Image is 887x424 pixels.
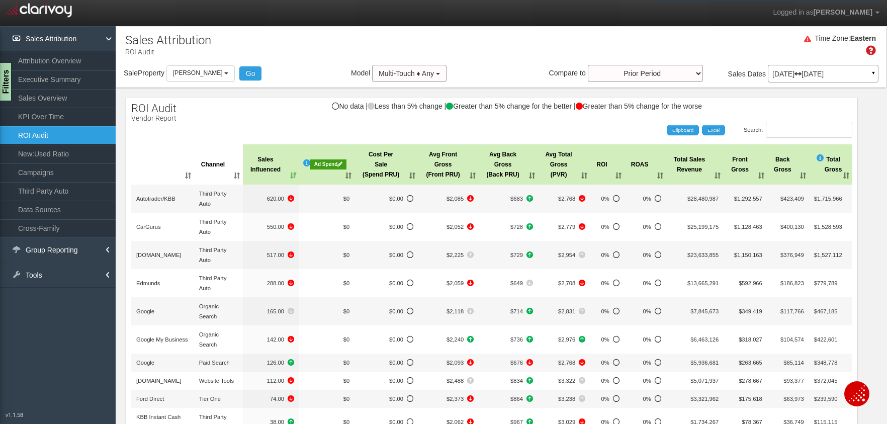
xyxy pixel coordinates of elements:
[166,65,235,81] button: [PERSON_NAME]
[136,308,154,314] span: Google
[783,360,804,366] span: $85,114
[423,306,474,316] span: -56
[484,358,533,368] span: -155
[484,334,533,345] span: +88
[543,306,585,316] span: +18
[343,252,349,258] span: $0
[543,250,585,260] span: +104
[739,336,762,343] span: $318,027
[131,102,176,115] span: ROI Audit
[484,250,533,260] span: +91
[739,360,762,366] span: $263,665
[595,222,619,232] span: -133656%
[360,306,413,316] span: No Data to compare
[780,196,804,202] span: $423,409
[590,144,625,185] th: ROI: activate to sort column ascending
[630,222,661,232] span: -2061864%
[765,1,887,25] a: Logged in as[PERSON_NAME]
[748,70,766,78] span: Dates
[199,378,234,384] span: Website Tools
[734,196,762,202] span: $1,292,557
[379,69,434,77] span: Multi-Touch ♦ Any
[199,191,227,207] span: Third Party Auto
[809,144,853,185] th: <i style="position:absolute;font-size:14px;z-index:100;color:#2f9fe0" tooltip="" data-toggle="pop...
[811,34,850,44] div: Time Zone:
[783,396,804,402] span: $63,973
[423,222,474,232] span: -231
[595,358,619,368] span: -5648%
[538,144,590,185] th: Avg TotalGross (PVR): activate to sort column ascending
[243,144,299,185] th: Sales Influenced: activate to sort column ascending
[248,306,294,316] span: -8.00
[199,331,219,348] span: Organic Search
[772,70,874,77] p: [DATE] [DATE]
[360,376,413,386] span: No Data to compare
[814,224,842,230] span: $1,528,593
[707,127,720,133] span: Excel
[687,280,719,286] span: $13,665,291
[773,8,813,16] span: Logged in as
[131,144,194,185] th: : activate to sort column ascending
[173,69,223,76] span: [PERSON_NAME]
[484,376,533,386] span: +94
[672,127,693,133] span: Clipboard
[136,396,164,402] span: Ford Direct
[744,123,853,138] label: Search:
[484,194,533,204] span: +56
[124,69,138,77] span: Sale
[343,396,349,402] span: $0
[343,360,349,366] span: $0
[136,224,161,230] span: CarGurus
[343,378,349,384] span: $0
[136,280,160,286] span: Edmunds
[814,8,872,16] span: [PERSON_NAME]
[630,278,661,288] span: No Data to compare%
[248,250,294,260] span: -62.00
[372,65,447,82] button: Multi-Touch ♦ Any
[728,70,746,78] span: Sales
[814,196,842,202] span: $1,715,966
[343,196,349,202] span: $0
[630,334,661,345] span: No Data to compare%
[423,394,474,404] span: -187
[625,144,666,185] th: ROAS: activate to sort column ascending
[360,222,413,232] span: -2.19
[734,224,762,230] span: $1,128,463
[850,34,876,44] div: Eastern
[199,219,227,235] span: Third Party Auto
[687,196,719,202] span: $28,480,987
[131,115,176,122] p: Vendor Report
[814,378,838,384] span: $372,045
[136,378,182,384] span: [DOMAIN_NAME]
[766,123,852,138] input: Search:
[484,278,533,288] span: -17
[687,224,719,230] span: $25,199,175
[543,194,585,204] span: -169
[825,154,842,175] span: Total Gross
[248,194,294,204] span: -101.00
[199,396,221,402] span: Tier One
[595,334,619,345] span: No Data to compare%
[690,308,719,314] span: $7,845,673
[630,250,661,260] span: -938928%
[354,144,418,185] th: Cost Per Sale (Spend PRU): activate to sort column ascending
[780,280,804,286] span: $186,823
[360,358,413,368] span: -53.66
[343,308,349,314] span: $0
[484,222,533,232] span: +77
[780,308,804,314] span: $117,766
[690,336,719,343] span: $6,463,126
[360,278,413,288] span: No Data to compare
[360,394,413,404] span: No Data to compare
[595,194,619,204] span: -29315%
[814,252,842,258] span: $1,527,112
[543,334,585,345] span: +255
[248,278,294,288] span: -48.00
[248,222,294,232] span: -111.00
[423,358,474,368] span: -161
[667,125,699,136] a: Clipboard
[199,303,219,319] span: Organic Search
[767,144,809,185] th: BackGross: activate to sort column ascending
[739,396,762,402] span: $175,618
[360,250,413,260] span: -4.78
